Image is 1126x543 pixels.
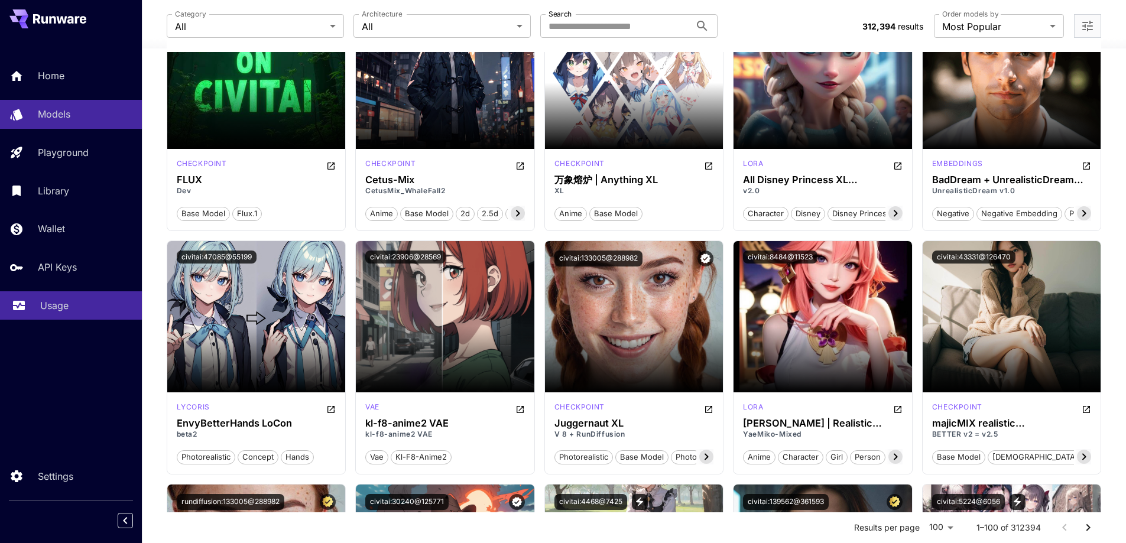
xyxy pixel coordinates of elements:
div: SDXL 1.0 [554,158,605,173]
button: anime [743,449,775,464]
button: base model [177,206,230,221]
button: Open in CivitAI [704,158,713,173]
span: base model [590,208,642,220]
p: checkpoint [365,158,416,169]
button: civitai:133005@288982 [554,251,642,266]
p: Usage [40,298,69,313]
span: base model [616,451,668,463]
p: Settings [38,469,73,483]
div: SD 1.5 [365,158,416,173]
div: SD 1.5 [932,402,982,416]
p: embeddings [932,158,983,169]
button: Open in CivitAI [515,402,525,416]
p: vae [365,402,379,412]
p: v2.0 [743,186,903,196]
div: Juggernaut XL [554,418,714,429]
button: Open in CivitAI [515,158,525,173]
button: kl-f8-anime2 [391,449,452,464]
p: checkpoint [554,158,605,169]
p: V 8 + RunDiffusion [554,429,714,440]
p: lora [743,158,763,169]
span: All [362,19,512,34]
span: anime [744,451,775,463]
p: beta2 [177,429,336,440]
p: Wallet [38,222,65,236]
p: CetusMix_WhaleFall2 [365,186,525,196]
span: photorealistic [177,451,235,463]
div: SDXL 1.0 [554,402,605,416]
button: 2d [456,206,475,221]
p: Results per page [854,522,920,534]
label: Category [175,9,206,19]
button: basemodel [505,206,556,221]
p: Models [38,107,70,121]
span: vae [366,451,388,463]
p: lora [743,402,763,412]
button: civitai:4468@7425 [554,494,627,510]
span: person [851,451,885,463]
button: Collapse sidebar [118,513,133,528]
span: negative embedding [977,208,1062,220]
div: SD 1.5 [932,158,983,173]
button: negative embedding [976,206,1062,221]
p: BETTER v2 = v2.5 [932,429,1092,440]
span: 2.5d [478,208,502,220]
span: girl [826,451,847,463]
p: checkpoint [932,402,982,412]
div: Yae Miko | Realistic Genshin LORA [743,418,903,429]
button: anime [554,206,587,221]
button: anime [365,206,398,221]
div: All Disney Princess XL LoRA Model from Ralph Breaks the Internet [743,174,903,186]
button: Open in CivitAI [893,158,903,173]
p: lycoris [177,402,210,412]
span: base model [401,208,453,220]
span: basemodel [506,208,555,220]
button: rundiffusion:133005@288982 [177,494,284,510]
button: person [850,449,885,464]
span: 2d [456,208,474,220]
span: results [898,21,923,31]
span: 312,394 [862,21,895,31]
span: Most Popular [942,19,1045,34]
p: Home [38,69,64,83]
button: Certified Model – Vetted for best performance and includes a commercial license. [320,494,336,510]
label: Architecture [362,9,402,19]
button: vae [365,449,388,464]
div: SD 1.5 [365,402,379,416]
button: photo [671,449,702,464]
p: checkpoint [554,402,605,412]
span: character [744,208,788,220]
button: 2.5d [477,206,503,221]
button: Open in CivitAI [1082,158,1091,173]
span: disney [791,208,825,220]
button: base model [932,449,985,464]
button: civitai:47085@55199 [177,251,257,264]
span: All [175,19,325,34]
p: XL [554,186,714,196]
h3: FLUX [177,174,336,186]
button: flux.1 [232,206,262,221]
p: kl-f8-anime2 VAE [365,429,525,440]
span: anime [366,208,397,220]
button: [DEMOGRAPHIC_DATA] [988,449,1083,464]
button: disney princess [828,206,895,221]
button: negative [932,206,974,221]
button: photorealistic [554,449,613,464]
button: photorealistic [177,449,235,464]
button: civitai:30240@125771 [365,494,449,510]
button: civitai:43331@126470 [932,251,1015,264]
p: YaeMiko-Mixed [743,429,903,440]
p: UnrealisticDream v1.0 [932,186,1092,196]
button: civitai:139562@361593 [743,494,829,510]
span: anime [555,208,586,220]
span: kl-f8-anime2 [391,451,451,463]
span: hands [281,451,313,463]
h3: EnvyBetterHands LoCon [177,418,336,429]
div: 万象熔炉 | Anything XL [554,174,714,186]
div: SD 1.5 [743,402,763,416]
h3: kl-f8-anime2 VAE [365,418,525,429]
button: character [743,206,788,221]
p: checkpoint [177,158,227,169]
